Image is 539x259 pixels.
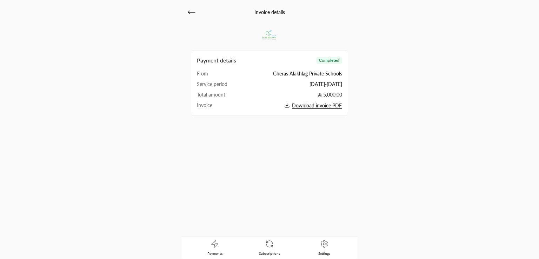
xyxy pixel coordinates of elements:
img: Company Logo [258,26,281,45]
td: From [197,70,241,81]
h2: Payment details [197,56,236,65]
td: [DATE] - [DATE] [241,81,342,91]
a: Subscriptions [242,237,297,259]
span: Payments [207,251,222,256]
h2: Invoice details [254,9,285,16]
td: Service period [197,81,241,91]
td: 5,000.00 [241,91,342,102]
td: Invoice [197,102,241,110]
td: Total amount [197,91,241,102]
td: Gheras Alakhlag Private Schools [241,70,342,81]
span: Subscriptions [259,251,280,256]
span: Settings [318,251,330,256]
span: Download invoice PDF [292,102,342,109]
a: Settings [297,237,352,259]
span: completed [319,58,339,63]
a: Payments [187,237,242,259]
button: Download invoice PDF [241,102,342,110]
